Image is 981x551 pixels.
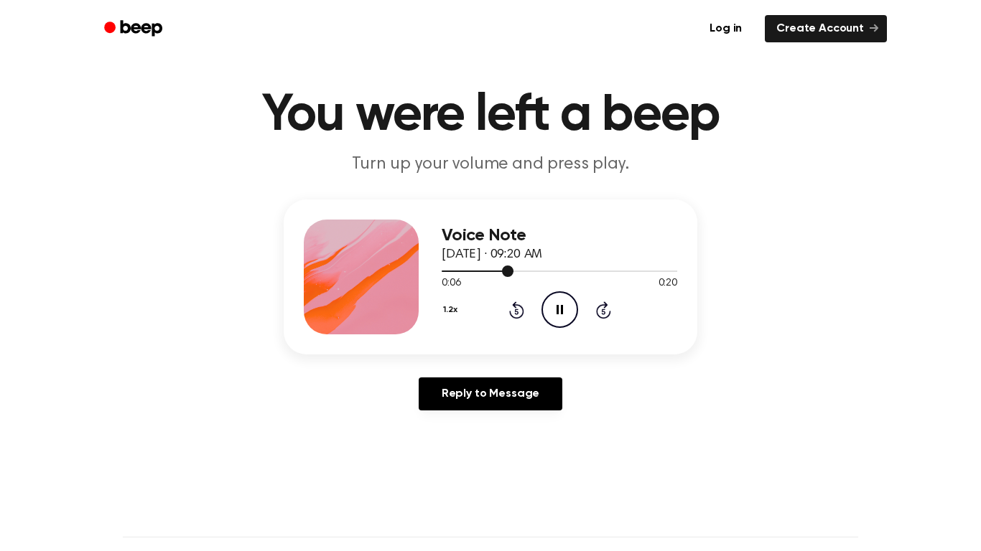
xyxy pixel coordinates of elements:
[94,15,175,43] a: Beep
[123,90,858,141] h1: You were left a beep
[695,12,756,45] a: Log in
[659,276,677,291] span: 0:20
[765,15,887,42] a: Create Account
[442,226,677,245] h3: Voice Note
[215,153,766,176] p: Turn up your volume and press play.
[442,298,462,322] button: 1.2x
[442,276,460,291] span: 0:06
[419,377,562,410] a: Reply to Message
[442,248,542,261] span: [DATE] · 09:20 AM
